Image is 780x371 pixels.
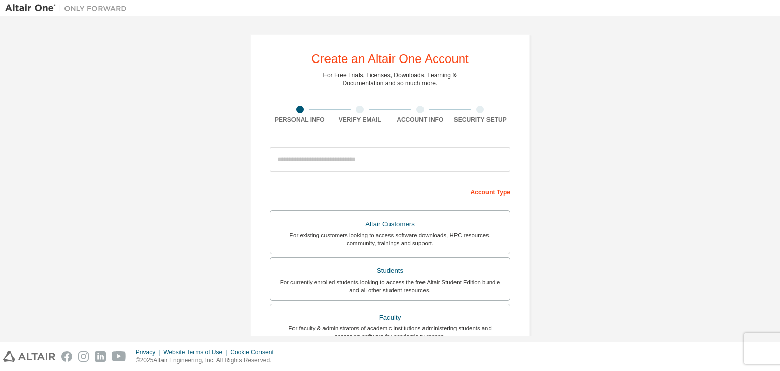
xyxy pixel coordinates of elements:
[270,116,330,124] div: Personal Info
[276,278,504,294] div: For currently enrolled students looking to access the free Altair Student Edition bundle and all ...
[276,324,504,341] div: For faculty & administrators of academic institutions administering students and accessing softwa...
[270,183,510,199] div: Account Type
[276,231,504,248] div: For existing customers looking to access software downloads, HPC resources, community, trainings ...
[450,116,511,124] div: Security Setup
[311,53,469,65] div: Create an Altair One Account
[112,351,126,362] img: youtube.svg
[276,217,504,231] div: Altair Customers
[323,71,457,87] div: For Free Trials, Licenses, Downloads, Learning & Documentation and so much more.
[3,351,55,362] img: altair_logo.svg
[276,264,504,278] div: Students
[61,351,72,362] img: facebook.svg
[230,348,279,356] div: Cookie Consent
[5,3,132,13] img: Altair One
[276,311,504,325] div: Faculty
[136,348,163,356] div: Privacy
[330,116,391,124] div: Verify Email
[95,351,106,362] img: linkedin.svg
[78,351,89,362] img: instagram.svg
[390,116,450,124] div: Account Info
[136,356,280,365] p: © 2025 Altair Engineering, Inc. All Rights Reserved.
[163,348,230,356] div: Website Terms of Use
